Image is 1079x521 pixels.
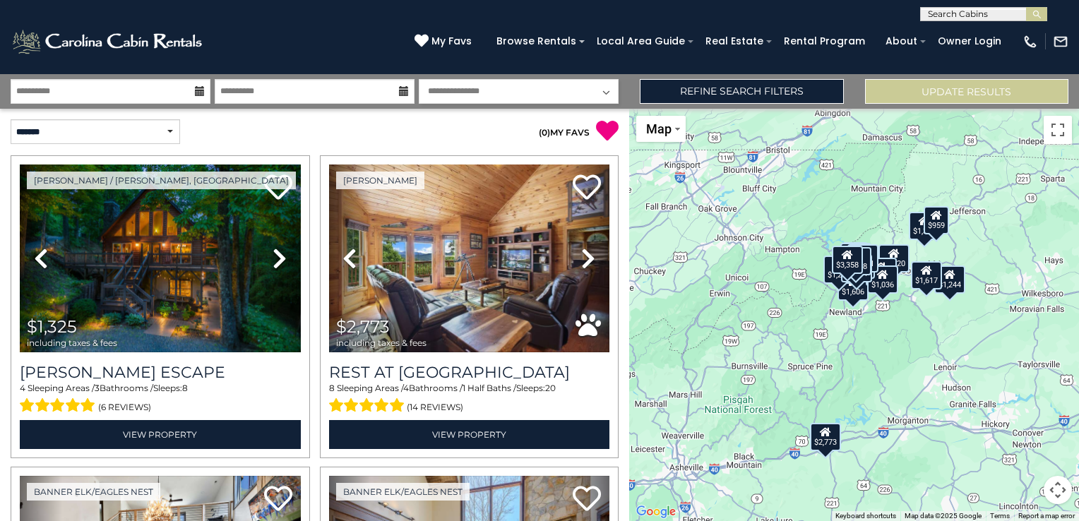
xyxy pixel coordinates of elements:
[1023,34,1038,49] img: phone-regular-white.png
[27,172,296,189] a: [PERSON_NAME] / [PERSON_NAME], [GEOGRAPHIC_DATA]
[1018,512,1075,520] a: Report a map error
[329,363,610,382] a: Rest at [GEOGRAPHIC_DATA]
[539,127,590,138] a: (0)MY FAVS
[542,127,547,138] span: 0
[403,383,409,393] span: 4
[27,316,77,337] span: $1,325
[1044,476,1072,504] button: Map camera controls
[463,383,516,393] span: 1 Half Baths /
[840,243,871,271] div: $1,656
[329,420,610,449] a: View Property
[264,484,292,515] a: Add to favorites
[810,423,841,451] div: $2,773
[20,164,301,352] img: thumbnail_168627805.jpeg
[545,383,556,393] span: 20
[646,121,672,136] span: Map
[329,164,610,352] img: thumbnail_164747674.jpeg
[832,246,863,274] div: $3,358
[911,261,942,289] div: $1,617
[847,244,878,273] div: $1,831
[931,30,1008,52] a: Owner Login
[20,383,25,393] span: 4
[431,34,472,49] span: My Favs
[633,503,679,521] img: Google
[573,173,601,203] a: Add to favorites
[1053,34,1068,49] img: mail-regular-white.png
[20,363,301,382] h3: Todd Escape
[590,30,692,52] a: Local Area Guide
[636,116,686,142] button: Change map style
[336,316,390,337] span: $2,773
[20,420,301,449] a: View Property
[640,79,843,104] a: Refine Search Filters
[905,512,982,520] span: Map data ©2025 Google
[336,483,470,501] a: Banner Elk/Eagles Nest
[841,254,872,282] div: $2,681
[823,256,854,284] div: $1,296
[633,503,679,521] a: Open this area in Google Maps (opens a new window)
[837,273,868,301] div: $1,606
[867,265,898,294] div: $1,036
[182,383,188,393] span: 8
[407,398,463,417] span: (14 reviews)
[489,30,583,52] a: Browse Rentals
[878,30,924,52] a: About
[20,363,301,382] a: [PERSON_NAME] Escape
[835,511,896,521] button: Keyboard shortcuts
[98,398,151,417] span: (6 reviews)
[27,483,160,501] a: Banner Elk/Eagles Nest
[909,212,940,240] div: $1,325
[11,28,206,56] img: White-1-2.png
[924,206,949,234] div: $959
[539,127,550,138] span: ( )
[329,363,610,382] h3: Rest at Mountain Crest
[777,30,872,52] a: Rental Program
[336,338,427,347] span: including taxes & fees
[842,242,867,270] div: $698
[573,484,601,515] a: Add to favorites
[866,258,897,286] div: $1,109
[415,34,475,49] a: My Favs
[20,382,301,416] div: Sleeping Areas / Bathrooms / Sleeps:
[934,265,965,294] div: $1,244
[878,244,909,273] div: $2,220
[990,512,1010,520] a: Terms (opens in new tab)
[329,383,335,393] span: 8
[1044,116,1072,144] button: Toggle fullscreen view
[27,338,117,347] span: including taxes & fees
[329,382,610,416] div: Sleeping Areas / Bathrooms / Sleeps:
[865,79,1068,104] button: Update Results
[95,383,100,393] span: 3
[698,30,770,52] a: Real Estate
[336,172,424,189] a: [PERSON_NAME]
